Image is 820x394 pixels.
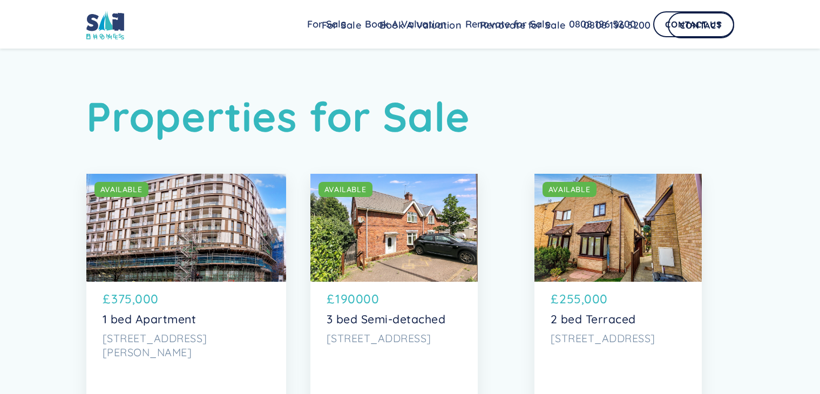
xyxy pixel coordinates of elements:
[111,290,159,308] p: 375,000
[100,184,143,195] div: AVAILABLE
[327,290,335,308] p: £
[335,290,379,308] p: 190000
[548,184,591,195] div: AVAILABLE
[103,290,111,308] p: £
[103,331,270,359] p: [STREET_ADDRESS][PERSON_NAME]
[574,15,660,36] a: 0808 196 5200
[86,11,124,39] img: sail home logo colored
[559,290,608,308] p: 255,000
[324,184,367,195] div: AVAILABLE
[313,15,370,36] a: For Sale
[327,313,462,327] p: 3 bed Semi-detached
[327,331,462,345] p: [STREET_ADDRESS]
[103,313,270,327] p: 1 bed Apartment
[551,331,686,345] p: [STREET_ADDRESS]
[668,12,734,38] a: Contact
[86,92,734,141] h1: Properties for Sale
[551,313,686,327] p: 2 bed Terraced
[551,290,559,308] p: £
[471,15,574,36] a: Renovate for Sale
[370,15,471,36] a: Book A Valuation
